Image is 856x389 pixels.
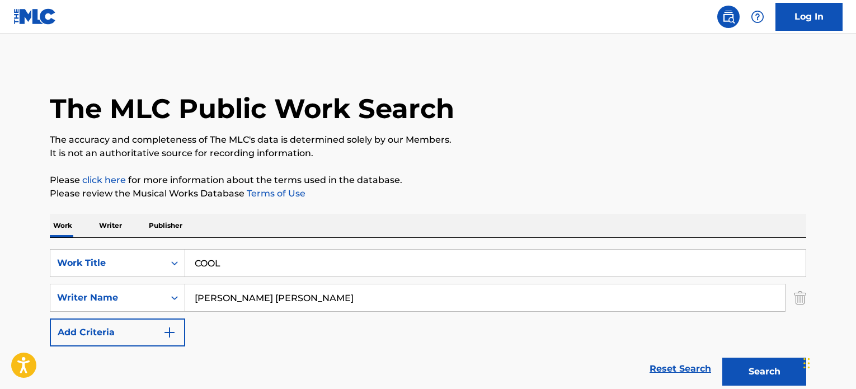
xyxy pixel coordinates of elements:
img: Delete Criterion [794,284,806,312]
p: Writer [96,214,125,237]
button: Search [722,358,806,386]
a: Reset Search [644,357,717,381]
img: 9d2ae6d4665cec9f34b9.svg [163,326,176,339]
div: Writer Name [57,291,158,304]
img: MLC Logo [13,8,57,25]
div: Help [746,6,769,28]
h1: The MLC Public Work Search [50,92,454,125]
div: Drag [803,346,810,380]
p: Work [50,214,76,237]
button: Add Criteria [50,318,185,346]
img: help [751,10,764,24]
iframe: Chat Widget [800,335,856,389]
a: Public Search [717,6,740,28]
p: The accuracy and completeness of The MLC's data is determined solely by our Members. [50,133,806,147]
a: click here [82,175,126,185]
a: Terms of Use [244,188,305,199]
img: search [722,10,735,24]
a: Log In [775,3,843,31]
p: Please review the Musical Works Database [50,187,806,200]
p: It is not an authoritative source for recording information. [50,147,806,160]
p: Publisher [145,214,186,237]
div: Work Title [57,256,158,270]
p: Please for more information about the terms used in the database. [50,174,806,187]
